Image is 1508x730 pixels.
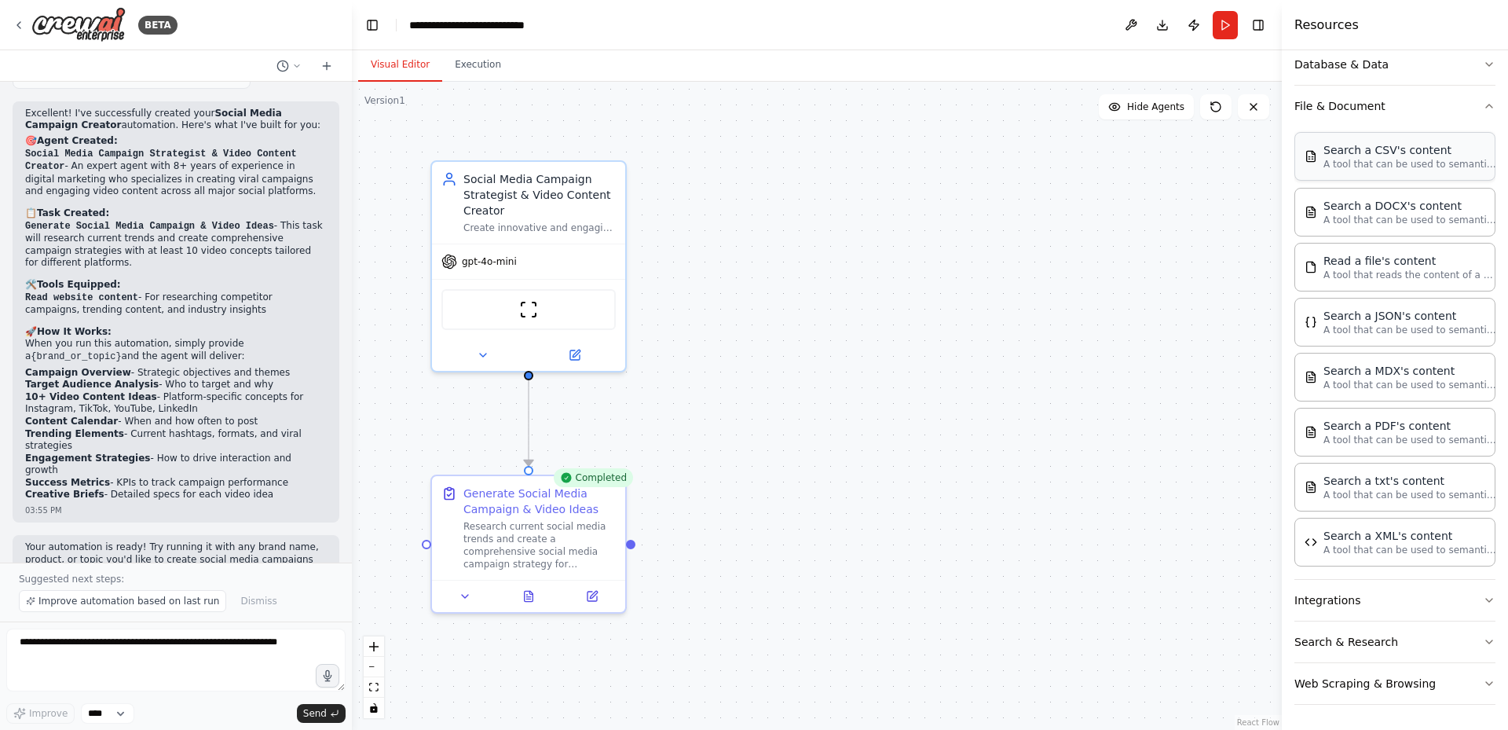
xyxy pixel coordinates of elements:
div: Social Media Campaign Strategist & Video Content CreatorCreate innovative and engaging social med... [430,160,627,372]
strong: Campaign Overview [25,367,131,378]
strong: Trending Elements [25,428,124,439]
p: A tool that can be used to semantic search a query from a CSV's content. [1323,158,1496,171]
div: Create innovative and engaging social media campaigns with compelling video ideas for {brand_or_t... [463,222,616,234]
strong: Tools Equipped: [37,279,121,290]
h4: Resources [1294,16,1359,35]
li: - Current hashtags, formats, and viral strategies [25,428,327,453]
button: Database & Data [1294,44,1495,85]
button: Hide left sidebar [361,14,383,36]
button: Integrations [1294,580,1495,621]
div: Search a txt's content [1323,473,1496,489]
span: Improve automation based on last run [38,595,219,607]
span: gpt-4o-mini [462,255,517,268]
div: Search a XML's content [1323,528,1496,544]
code: Generate Social Media Campaign & Video Ideas [25,221,274,232]
div: Read a file's content [1323,253,1496,269]
button: zoom in [364,636,384,657]
p: A tool that can be used to semantic search a query from a XML's content. [1323,544,1496,556]
p: A tool that can be used to semantic search a query from a txt's content. [1323,489,1496,501]
strong: Task Created: [37,207,109,218]
a: React Flow attribution [1237,718,1279,727]
button: fit view [364,677,384,698]
p: A tool that can be used to semantic search a query from a JSON's content. [1323,324,1496,336]
p: Suggested next steps: [19,573,333,585]
span: Send [303,707,327,720]
li: - This task will research current trends and create comprehensive campaign strategies with at lea... [25,220,327,270]
p: A tool that can be used to semantic search a query from a DOCX's content. [1323,214,1496,226]
button: Send [297,704,346,723]
li: - Detailed specs for each video idea [25,489,327,501]
span: Hide Agents [1127,101,1184,113]
button: Improve automation based on last run [19,590,226,612]
div: Search a JSON's content [1323,308,1496,324]
strong: 10+ Video Content Ideas [25,391,157,402]
strong: Creative Briefs [25,489,104,500]
img: CSVSearchTool [1305,150,1317,163]
img: TXTSearchTool [1305,481,1317,493]
div: Search a PDF's content [1323,418,1496,434]
strong: How It Works: [37,326,112,337]
strong: Engagement Strategies [25,453,151,464]
img: MDXSearchTool [1305,371,1317,383]
p: Excellent! I've successfully created your automation. Here's what I've built for you: [25,108,327,132]
div: Generate Social Media Campaign & Video Ideas [463,486,616,517]
button: Switch to previous chat [270,57,308,75]
img: XMLSearchTool [1305,536,1317,548]
button: File & Document [1294,86,1495,127]
div: Social Media Campaign Strategist & Video Content Creator [463,171,616,218]
img: Logo [31,7,126,42]
h2: 🚀 [25,326,327,339]
button: View output [496,587,562,606]
button: Dismiss [232,590,284,612]
strong: Agent Created: [37,135,118,146]
strong: Content Calendar [25,416,118,427]
h2: 🎯 [25,135,327,148]
img: PDFSearchTool [1305,426,1317,438]
img: JSONSearchTool [1305,316,1317,328]
li: - KPIs to track campaign performance [25,477,327,490]
button: Open in side panel [530,346,619,365]
li: - When and how often to post [25,416,327,428]
div: BETA [138,16,178,35]
li: - Platform-specific concepts for Instagram, TikTok, YouTube, LinkedIn [25,391,327,416]
code: Social Media Campaign Strategist & Video Content Creator [25,149,297,173]
button: toggle interactivity [364,698,384,718]
g: Edge from 6d13089a-6940-4058-9b11-73c5e3379f83 to 1d0eac92-bec3-4ebb-8212-2671680abd90 [521,380,536,466]
div: CompletedGenerate Social Media Campaign & Video IdeasResearch current social media trends and cre... [430,475,627,614]
button: Search & Research [1294,622,1495,662]
img: FileReadTool [1305,261,1317,273]
span: Improve [29,707,68,720]
li: - For researching competitor campaigns, trending content, and industry insights [25,292,327,317]
p: A tool that can be used to semantic search a query from a PDF's content. [1323,434,1496,446]
code: Read website content [25,292,138,303]
p: When you run this automation, simply provide a and the agent will deliver: [25,338,327,363]
button: Execution [442,49,514,82]
button: Click to speak your automation idea [316,664,339,688]
div: Version 1 [364,94,405,107]
span: Dismiss [240,595,276,607]
div: Research current social media trends and create a comprehensive social media campaign strategy fo... [463,520,616,570]
strong: Success Metrics [25,477,110,488]
button: Open in side panel [565,587,619,606]
li: - How to drive interaction and growth [25,453,327,477]
li: - Strategic objectives and themes [25,367,327,380]
p: A tool that reads the content of a file. To use this tool, provide a 'file_path' parameter with t... [1323,269,1496,281]
img: DOCXSearchTool [1305,206,1317,218]
nav: breadcrumb [409,17,565,33]
h2: 📋 [25,207,327,220]
button: Visual Editor [358,49,442,82]
button: Hide right sidebar [1247,14,1269,36]
strong: Social Media Campaign Creator [25,108,282,131]
div: Search a MDX's content [1323,363,1496,379]
p: A tool that can be used to semantic search a query from a MDX's content. [1323,379,1496,391]
li: - Who to target and why [25,379,327,391]
div: File & Document [1294,127,1495,579]
div: Search a CSV's content [1323,142,1496,158]
button: Web Scraping & Browsing [1294,663,1495,704]
button: Hide Agents [1099,94,1194,119]
img: ScrapeWebsiteTool [519,300,538,319]
h2: 🛠️ [25,279,327,292]
button: Start a new chat [314,57,339,75]
button: Improve [6,703,75,724]
strong: Target Audience Analysis [25,379,159,390]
